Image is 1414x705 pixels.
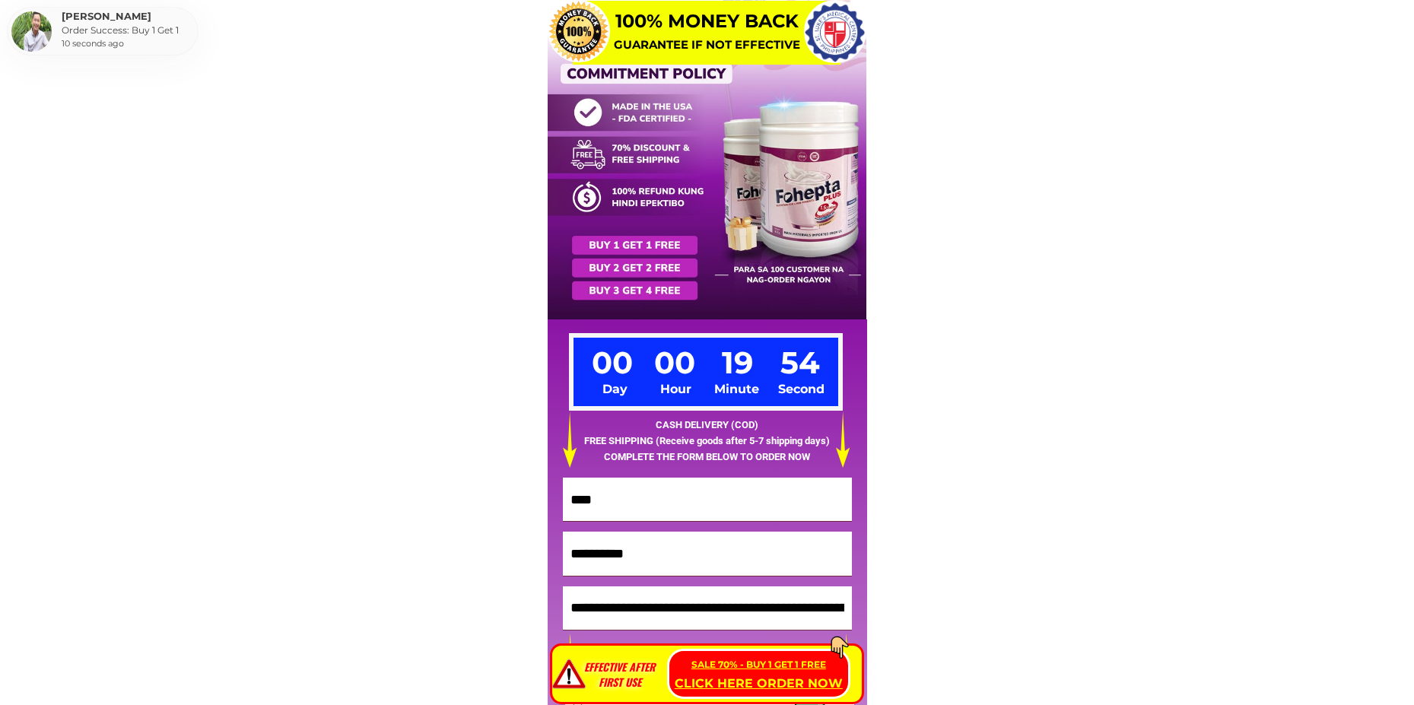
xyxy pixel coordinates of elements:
div: EFFECTIVE AFTER FIRST USE [579,659,661,689]
h3: CASH DELIVERY (COD) FREE SHIPPING (Receive goods after 5-7 shipping days) COMPLETE THE FORM BELOW... [573,418,841,465]
div: Hour [653,379,698,399]
div: Minute [713,379,759,399]
span: SALE 70% - BUY 1 GET 1 FREE [691,659,826,670]
div: Day [592,379,637,399]
div: Second [774,379,828,399]
p: CLICK HERE ORDER NOW [669,651,848,697]
h3: 100% MONEY BACK [609,7,805,36]
h3: GUARANTEE IF NOT EFFECTIVE [609,36,805,54]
